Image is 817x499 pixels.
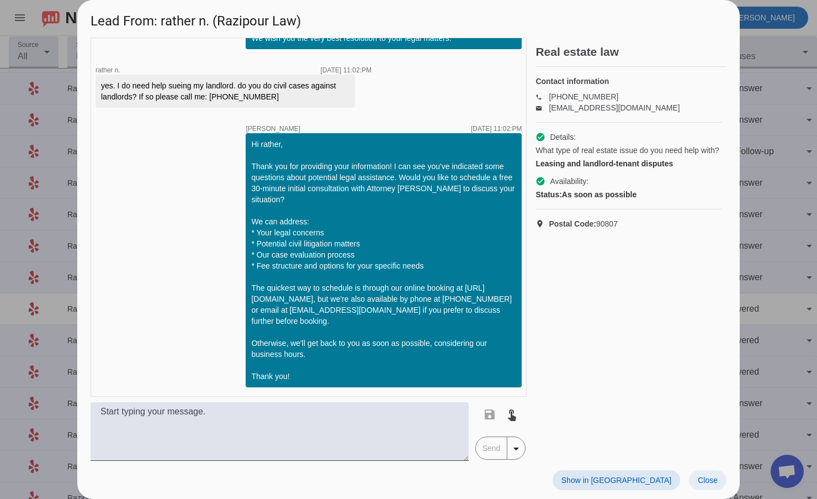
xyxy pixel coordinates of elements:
mat-icon: check_circle [535,176,545,186]
mat-icon: arrow_drop_down [510,442,523,455]
div: Hi rather, Thank you for providing your information! I can see you've indicated some questions ab... [251,139,516,382]
mat-icon: location_on [535,219,549,228]
span: Close [698,476,718,485]
strong: Postal Code: [549,219,596,228]
mat-icon: email [535,105,549,111]
span: Show in [GEOGRAPHIC_DATA] [561,476,671,485]
span: rather n. [96,66,120,74]
div: [DATE] 11:02:PM [321,67,372,73]
span: Details: [550,132,576,143]
mat-icon: touch_app [505,408,518,421]
button: Show in [GEOGRAPHIC_DATA] [553,470,680,490]
a: [PHONE_NUMBER] [549,92,618,101]
div: As soon as possible [535,189,722,200]
span: 90807 [549,218,618,229]
a: [EMAIL_ADDRESS][DOMAIN_NAME] [549,103,680,112]
h2: Real estate law [535,46,726,57]
span: Availability: [550,176,588,187]
div: yes. I do need help sueing my landlord. do you do civil cases against landlords? If so please cal... [101,80,349,102]
strong: Status: [535,190,561,199]
h4: Contact information [535,76,722,87]
mat-icon: phone [535,94,549,99]
div: [DATE] 11:02:PM [471,125,522,132]
span: [PERSON_NAME] [246,125,300,132]
mat-icon: check_circle [535,132,545,142]
span: What type of real estate issue do you need help with? [535,145,719,156]
button: Close [689,470,726,490]
div: Leasing and landlord-tenant disputes [535,158,722,169]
